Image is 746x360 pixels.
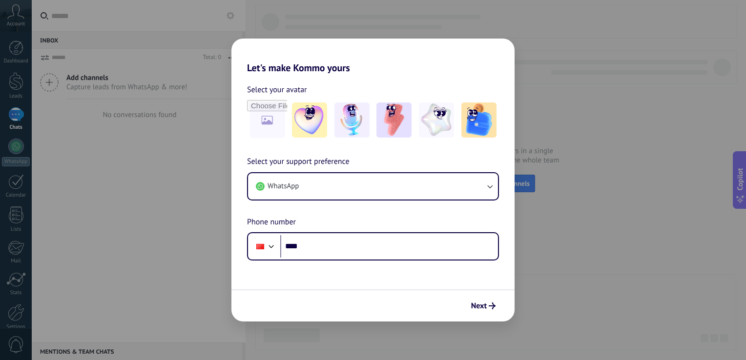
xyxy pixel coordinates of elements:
button: Next [467,298,500,314]
div: Morocco: + 212 [251,236,269,257]
h2: Let's make Kommo yours [231,39,515,74]
img: -1.jpeg [292,102,327,138]
img: -2.jpeg [334,102,370,138]
img: -4.jpeg [419,102,454,138]
img: -3.jpeg [376,102,412,138]
button: WhatsApp [248,173,498,200]
span: Phone number [247,216,296,229]
span: Next [471,302,487,309]
span: WhatsApp [268,181,299,191]
img: -5.jpeg [461,102,497,138]
span: Select your support preference [247,156,350,168]
span: Select your avatar [247,83,307,96]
